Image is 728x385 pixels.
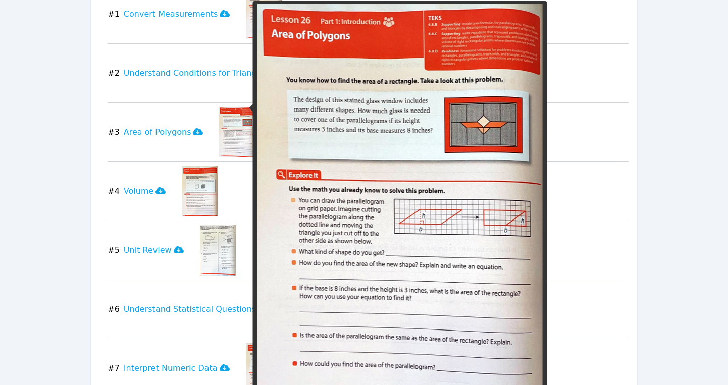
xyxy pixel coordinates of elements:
button: #6Understand Statistical Questions [108,284,276,335]
img: Unit Review [200,225,236,276]
button: #3Area of Polygons [108,107,211,157]
button: #4Volume [108,166,174,216]
img: Understand Conditions for Triangles [296,48,332,98]
span: # 1 [108,8,120,20]
span: # 5 [108,244,120,256]
h3: Unit Review [124,244,184,256]
h3: Understand Statistical Questions [124,303,268,315]
span: # 3 [108,126,120,138]
h3: Volume [124,185,166,197]
img: Area of Polygons [219,107,255,157]
h3: Area of Polygons [124,126,203,138]
h3: Convert Measurements [124,8,230,20]
h3: Interpret Numeric Data [124,362,230,374]
button: #2Understand Conditions for Triangles [108,48,288,98]
img: Understand Statistical Questions [284,284,320,335]
h3: Understand Conditions for Triangles [124,67,280,79]
span: # 6 [108,303,120,315]
span: # 2 [108,67,120,79]
span: # 7 [108,362,120,374]
span: # 4 [108,185,120,197]
button: #5Unit Review [108,225,191,276]
img: Volume [182,166,218,216]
